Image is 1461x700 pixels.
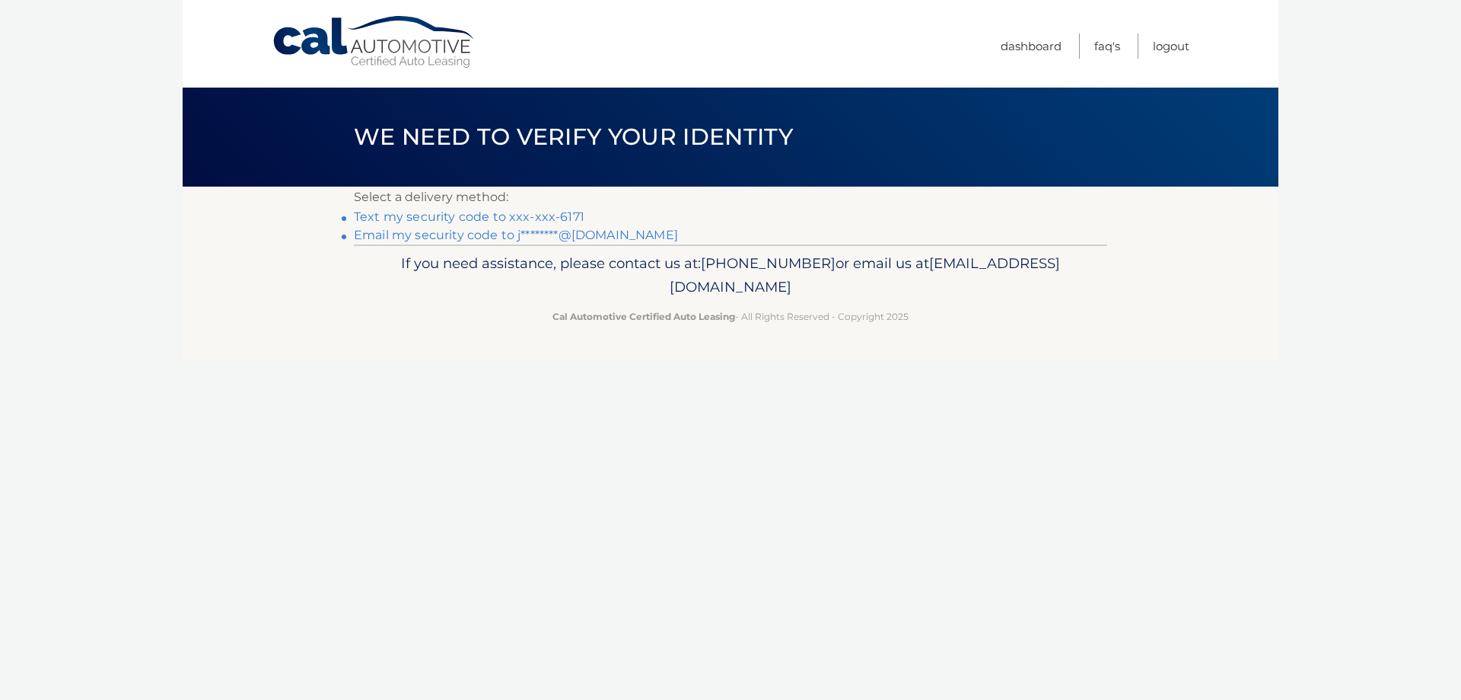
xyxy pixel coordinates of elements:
p: - All Rights Reserved - Copyright 2025 [364,308,1097,324]
p: If you need assistance, please contact us at: or email us at [364,251,1097,300]
span: We need to verify your identity [354,123,793,151]
p: Select a delivery method: [354,187,1107,208]
a: Logout [1153,34,1189,59]
strong: Cal Automotive Certified Auto Leasing [552,311,735,322]
a: FAQ's [1094,34,1120,59]
a: Cal Automotive [272,15,477,69]
a: Dashboard [1001,34,1062,59]
a: Email my security code to j********@[DOMAIN_NAME] [354,228,678,242]
a: Text my security code to xxx-xxx-6171 [354,209,584,224]
span: [PHONE_NUMBER] [701,254,836,272]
